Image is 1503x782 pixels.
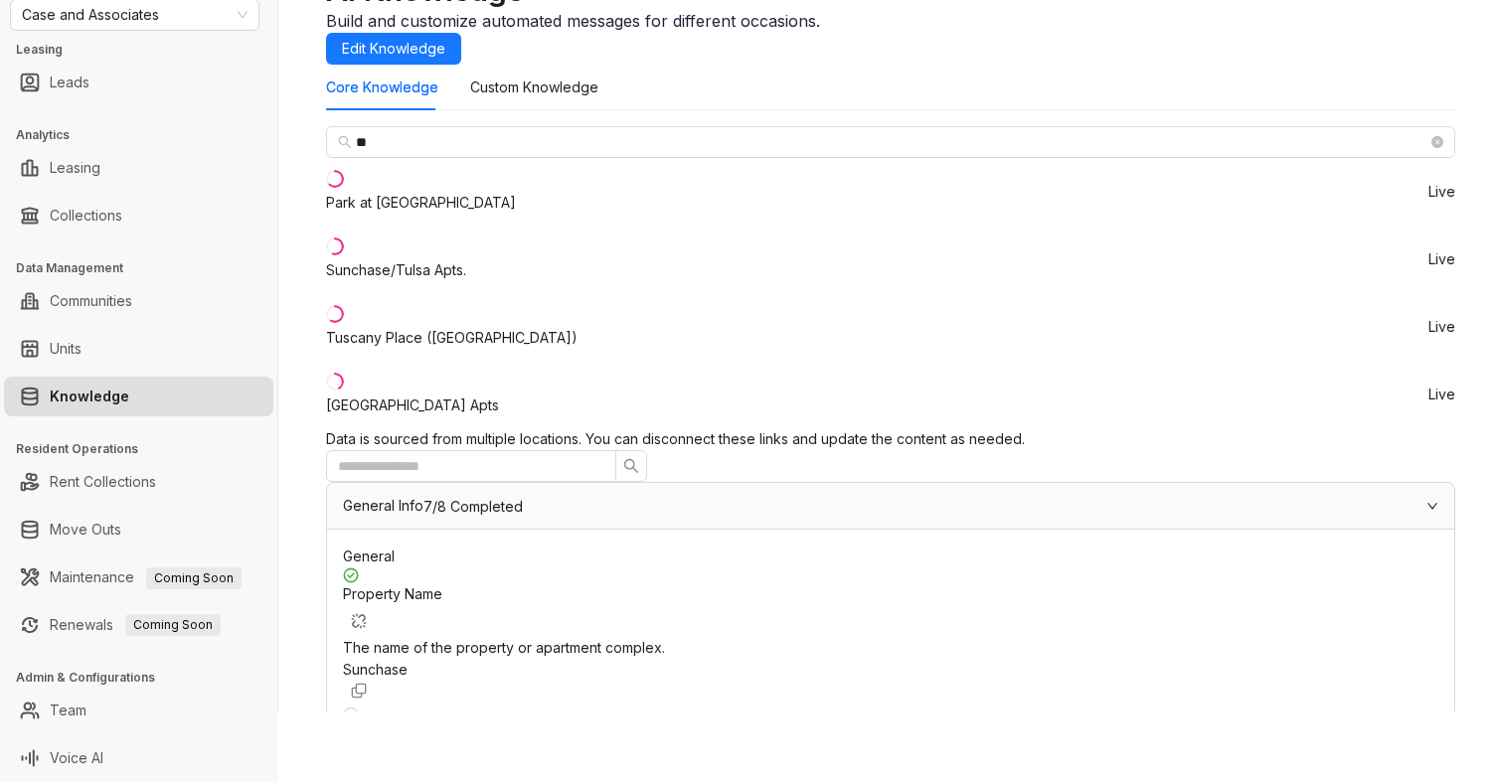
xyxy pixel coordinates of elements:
span: General Info [343,497,423,514]
a: Team [50,691,86,730]
span: Coming Soon [125,614,221,636]
span: 7/8 Completed [423,500,523,514]
span: Live [1428,388,1455,401]
div: Property Name [343,583,1438,637]
div: Park at [GEOGRAPHIC_DATA] [326,192,516,214]
div: [GEOGRAPHIC_DATA] Apts [326,394,499,416]
li: Collections [4,196,273,235]
li: Rent Collections [4,462,273,502]
a: Communities [50,281,132,321]
div: Core Knowledge [326,77,438,98]
a: Voice AI [50,738,103,778]
span: Sunchase [343,661,408,678]
li: Renewals [4,605,273,645]
li: Voice AI [4,738,273,778]
div: Data is sourced from multiple locations. You can disconnect these links and update the content as... [326,428,1455,450]
li: Move Outs [4,510,273,549]
span: search [338,135,352,149]
li: Communities [4,281,273,321]
a: Move Outs [50,510,121,549]
span: search [623,458,639,474]
span: Live [1428,252,1455,266]
li: Team [4,691,273,730]
a: Collections [50,196,122,235]
a: RenewalsComing Soon [50,605,221,645]
div: Custom Knowledge [470,77,598,98]
h3: Leasing [16,41,277,59]
span: expanded [1426,500,1438,512]
div: Build and customize automated messages for different occasions. [326,9,1455,33]
span: Coming Soon [146,567,242,589]
span: Live [1428,320,1455,334]
li: Leasing [4,148,273,188]
li: Knowledge [4,377,273,416]
li: Leads [4,63,273,102]
a: Knowledge [50,377,129,416]
li: Units [4,329,273,369]
div: Sunchase/Tulsa Apts. [326,259,466,281]
button: Edit Knowledge [326,33,461,65]
a: Rent Collections [50,462,156,502]
a: Units [50,329,82,369]
h3: Admin & Configurations [16,669,277,687]
a: Leads [50,63,89,102]
span: Edit Knowledge [342,38,445,60]
h3: Resident Operations [16,440,277,458]
li: Maintenance [4,557,273,597]
span: close-circle [1431,136,1443,148]
h3: Data Management [16,259,277,277]
div: The name of the property or apartment complex. [343,637,1438,659]
span: Live [1428,185,1455,199]
div: General Info7/8 Completed [327,483,1454,529]
span: General [343,547,395,564]
div: Tuscany Place ([GEOGRAPHIC_DATA]) [326,327,578,349]
a: Leasing [50,148,100,188]
h3: Analytics [16,126,277,144]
